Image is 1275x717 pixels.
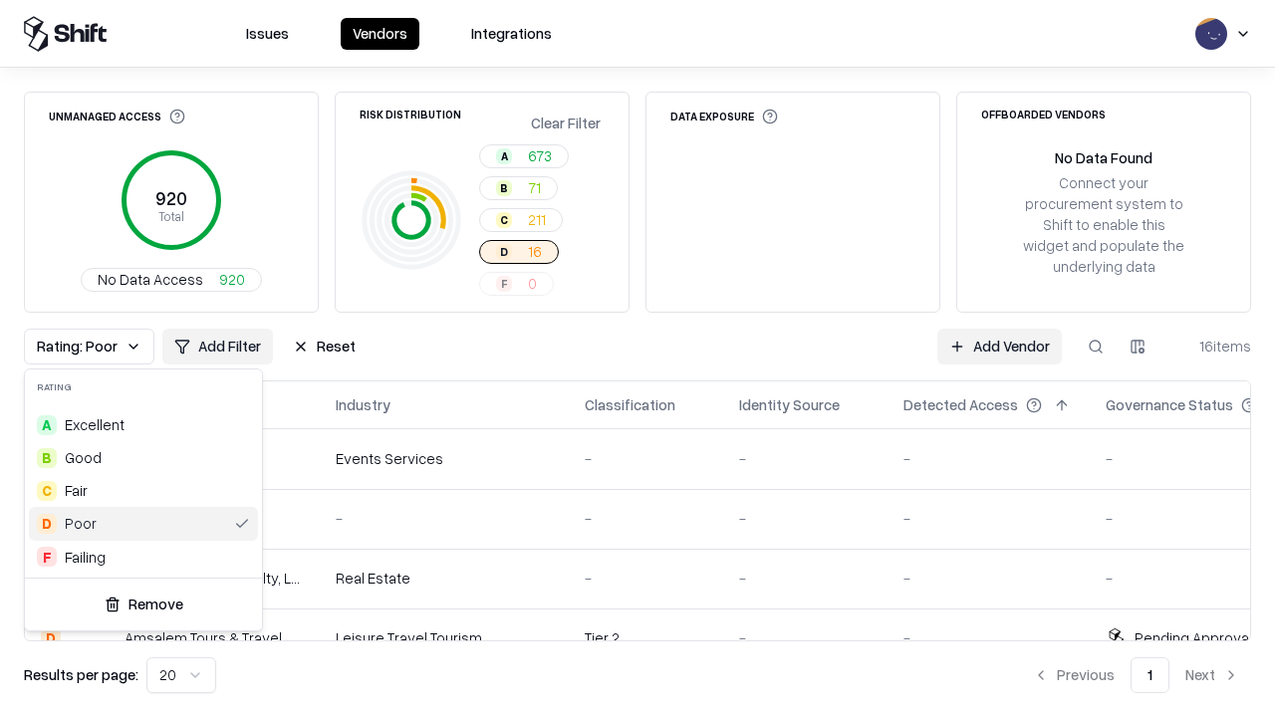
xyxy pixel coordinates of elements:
span: Good [65,447,102,468]
div: Failing [65,547,106,568]
div: C [37,481,57,501]
span: Excellent [65,414,125,435]
div: F [37,547,57,567]
button: Remove [33,587,254,622]
div: Suggestions [25,404,262,578]
div: A [37,415,57,435]
div: D [37,514,57,534]
div: Rating [25,369,262,404]
div: B [37,448,57,468]
span: Fair [65,480,88,501]
div: Poor [65,513,97,534]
